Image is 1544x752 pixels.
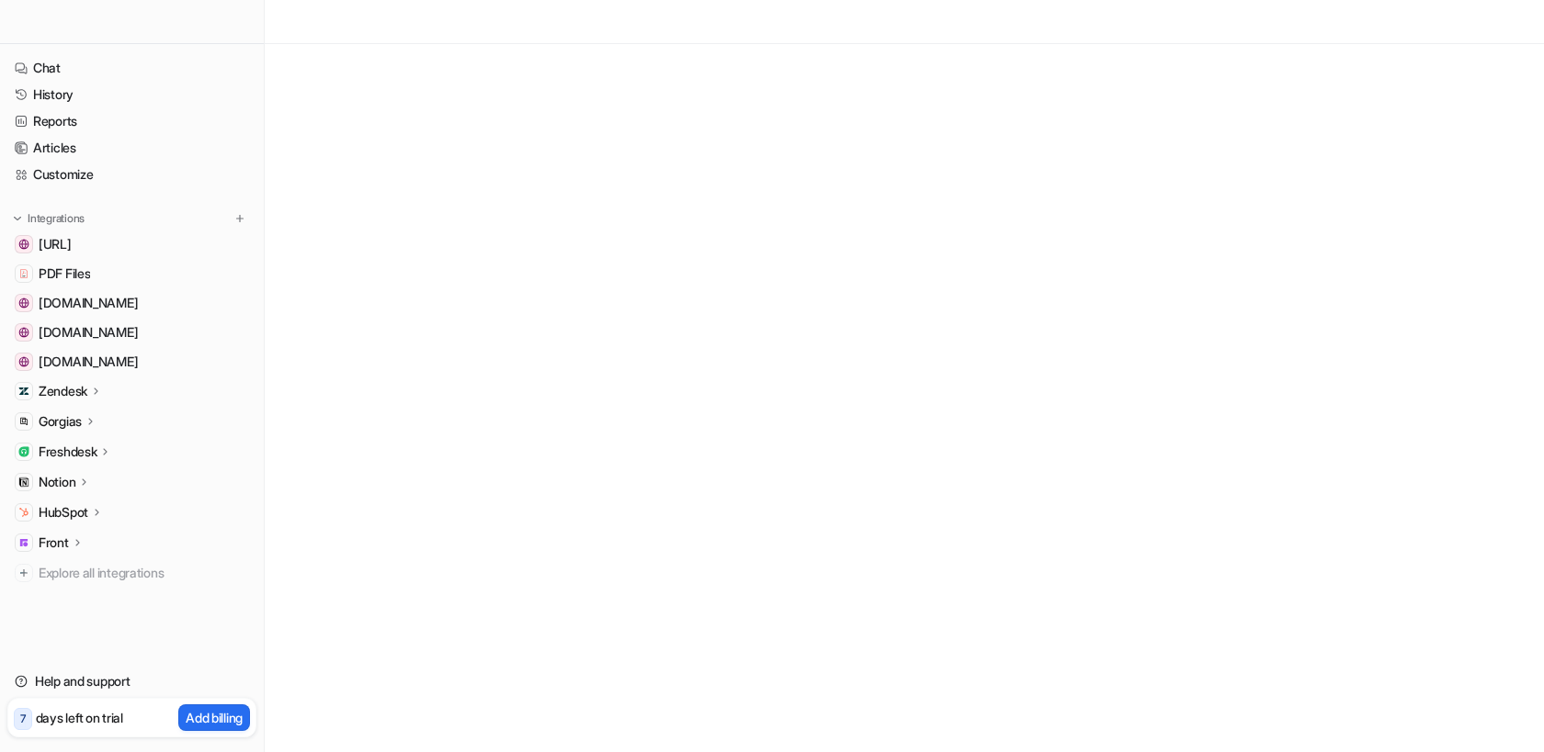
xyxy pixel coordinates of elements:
img: Freshdesk [18,446,29,457]
a: Reports [7,108,256,134]
p: Notion [39,473,75,491]
img: Zendesk [18,386,29,397]
p: HubSpot [39,503,88,522]
button: Add billing [178,704,250,731]
img: support.coursiv.io [18,356,29,367]
img: support.bikesonline.com.au [18,297,29,309]
span: [DOMAIN_NAME] [39,353,138,371]
img: expand menu [11,212,24,225]
a: Help and support [7,668,256,694]
a: www.cardekho.com[DOMAIN_NAME] [7,320,256,345]
p: Front [39,533,69,552]
p: days left on trial [36,708,123,727]
a: PDF FilesPDF Files [7,261,256,286]
span: [DOMAIN_NAME] [39,323,138,342]
a: Chat [7,55,256,81]
span: [DOMAIN_NAME] [39,294,138,312]
button: Integrations [7,209,90,228]
img: Front [18,537,29,548]
span: PDF Files [39,264,90,283]
a: www.eesel.ai[URL] [7,231,256,257]
img: explore all integrations [15,564,33,582]
a: Explore all integrations [7,560,256,586]
a: support.bikesonline.com.au[DOMAIN_NAME] [7,290,256,316]
img: HubSpot [18,507,29,518]
a: Customize [7,162,256,187]
p: Integrations [28,211,85,226]
span: Explore all integrations [39,558,249,588]
a: Articles [7,135,256,161]
span: [URL] [39,235,72,253]
p: 7 [20,711,26,727]
img: Gorgias [18,416,29,427]
img: www.eesel.ai [18,239,29,250]
img: menu_add.svg [233,212,246,225]
img: PDF Files [18,268,29,279]
p: Zendesk [39,382,87,400]
p: Add billing [186,708,243,727]
p: Freshdesk [39,443,96,461]
p: Gorgias [39,412,82,431]
a: History [7,82,256,107]
img: Notion [18,477,29,488]
a: support.coursiv.io[DOMAIN_NAME] [7,349,256,375]
img: www.cardekho.com [18,327,29,338]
